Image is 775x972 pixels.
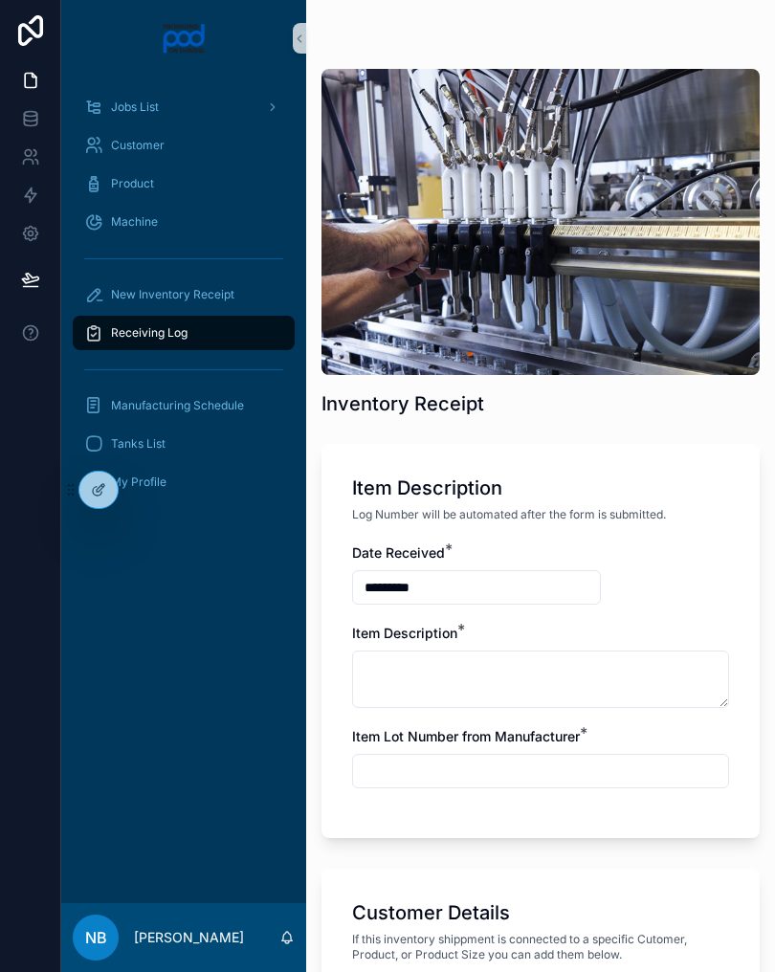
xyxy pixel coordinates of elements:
span: Receiving Log [111,325,188,341]
a: Tanks List [73,427,295,461]
span: Product [111,176,154,191]
span: Manufacturing Schedule [111,398,244,413]
span: New Inventory Receipt [111,287,234,302]
span: Machine [111,214,158,230]
span: If this inventory shippment is connected to a specific Cutomer, Product, or Product Size you can ... [352,932,729,962]
span: Jobs List [111,99,159,115]
span: Log Number will be automated after the form is submitted. [352,507,666,522]
a: Product [73,166,295,201]
img: App logo [162,23,207,54]
span: NB [85,926,107,949]
span: Date Received [352,544,445,561]
a: Manufacturing Schedule [73,388,295,423]
a: My Profile [73,465,295,499]
span: Customer [111,138,165,153]
span: Item Description [352,625,457,641]
span: Tanks List [111,436,166,452]
p: [PERSON_NAME] [134,928,244,947]
h1: Inventory Receipt [321,390,484,417]
div: scrollable content [61,77,306,524]
a: Customer [73,128,295,163]
a: Jobs List [73,90,295,124]
a: Receiving Log [73,316,295,350]
span: My Profile [111,475,166,490]
span: Item Lot Number from Manufacturer [352,728,580,744]
a: New Inventory Receipt [73,277,295,312]
a: Machine [73,205,295,239]
h1: Customer Details [352,899,510,926]
h1: Item Description [352,475,502,501]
